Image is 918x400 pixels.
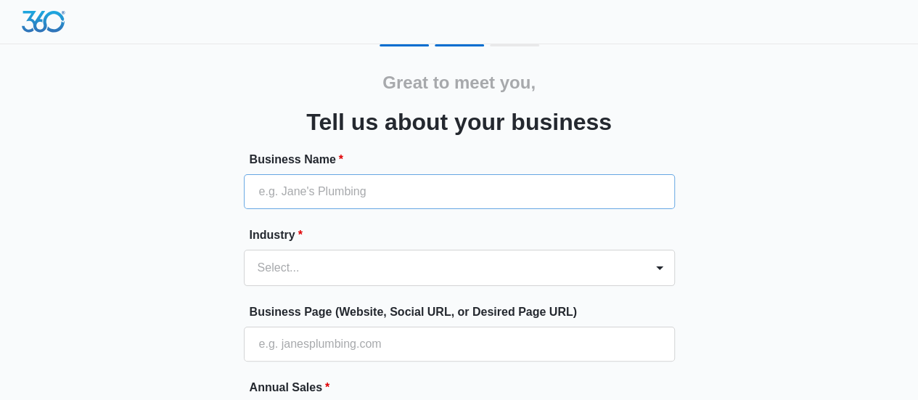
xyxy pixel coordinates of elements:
[244,174,675,209] input: e.g. Jane's Plumbing
[250,151,681,168] label: Business Name
[382,70,536,96] h2: Great to meet you,
[250,226,681,244] label: Industry
[306,105,612,139] h3: Tell us about your business
[250,303,681,321] label: Business Page (Website, Social URL, or Desired Page URL)
[250,379,681,396] label: Annual Sales
[244,327,675,362] input: e.g. janesplumbing.com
